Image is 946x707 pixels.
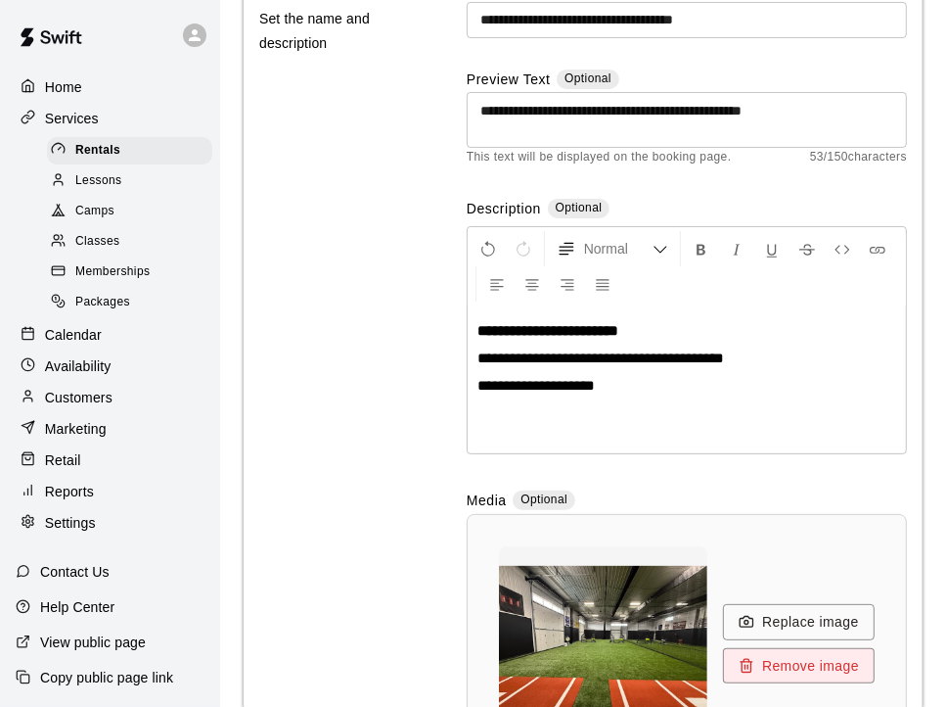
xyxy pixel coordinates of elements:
a: Services [16,104,204,133]
a: Marketing [16,414,204,444]
span: Normal [584,239,653,259]
a: Retail [16,446,204,475]
div: Classes [47,228,212,256]
button: Replace image [723,604,875,640]
button: Format Bold [685,231,718,266]
p: Help Center [40,597,114,617]
span: Classes [75,232,119,252]
a: Availability [16,352,204,381]
button: Format Strikethrough [790,231,824,266]
p: Calendar [45,325,102,345]
span: Memberships [75,262,150,282]
button: Format Underline [755,231,788,266]
p: Services [45,109,99,128]
button: Formatting Options [549,231,676,266]
p: Reports [45,482,94,501]
label: Media [467,491,507,513]
a: Rentals [47,135,220,165]
p: Marketing [45,419,107,439]
div: Packages [47,289,212,316]
button: Right Align [551,266,584,302]
button: Redo [507,231,540,266]
p: View public page [40,633,146,652]
span: This text will be displayed on the booking page. [467,148,732,167]
a: Memberships [47,258,220,288]
span: Lessons [75,171,122,191]
div: Lessons [47,167,212,195]
button: Undo [472,231,505,266]
a: Calendar [16,320,204,350]
button: Insert Link [861,231,894,266]
span: Rentals [75,141,120,161]
a: Reports [16,477,204,506]
button: Left Align [480,266,514,302]
button: Justify Align [586,266,619,302]
a: Lessons [47,165,220,196]
a: Customers [16,383,204,412]
span: 53 / 150 characters [810,148,907,167]
p: Customers [45,388,113,407]
p: Availability [45,356,112,376]
span: Optional [556,201,603,214]
a: Packages [47,288,220,318]
p: Settings [45,513,96,533]
button: Insert Code [826,231,859,266]
div: Camps [47,198,212,225]
div: Memberships [47,259,212,286]
a: Home [16,72,204,102]
div: Rentals [47,137,212,165]
p: Set the name and description [259,7,428,56]
label: Description [467,199,541,221]
p: Home [45,77,82,97]
span: Packages [75,293,130,312]
button: Center Align [516,266,549,302]
button: Format Italics [720,231,753,266]
span: Optional [564,71,611,85]
p: Retail [45,450,81,470]
label: Preview Text [467,70,551,92]
span: Optional [520,493,567,506]
span: Camps [75,202,114,221]
p: Copy public page link [40,668,173,687]
button: Remove image [723,648,875,684]
p: Contact Us [40,562,110,582]
a: Settings [16,508,204,538]
a: Classes [47,227,220,258]
a: Camps [47,197,220,227]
